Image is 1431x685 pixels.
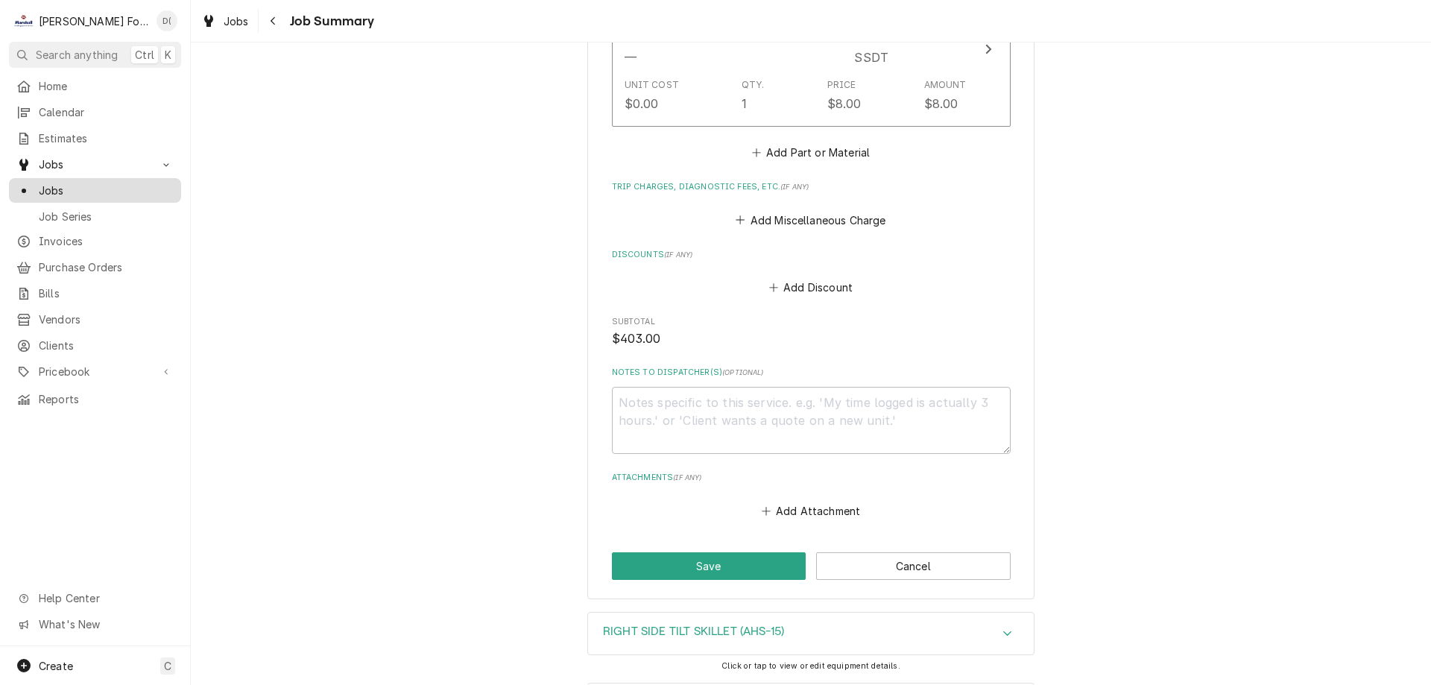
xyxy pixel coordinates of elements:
span: Reports [39,391,174,407]
span: $403.00 [612,332,661,346]
a: Go to What's New [9,612,181,637]
div: Trip Charges, Diagnostic Fees, etc. [612,181,1011,230]
span: Subtotal [612,316,1011,328]
div: Qty. [742,78,765,92]
span: ( if any ) [664,250,692,259]
div: $0.00 [625,95,659,113]
div: $8.00 [827,95,862,113]
a: Go to Jobs [9,152,181,177]
span: Calendar [39,104,174,120]
span: Vendors [39,312,174,327]
a: Job Series [9,204,181,229]
span: Bills [39,285,174,301]
span: ( if any ) [673,473,701,482]
span: What's New [39,616,172,632]
div: Manufacturer [625,32,701,66]
div: Amount [924,78,967,92]
div: Part Number [854,48,888,66]
button: Navigate back [262,9,285,33]
span: Search anything [36,47,118,63]
span: ( if any ) [780,183,809,191]
div: RIGHT SIDE TILT SKILLET (AHS-15) [587,612,1034,655]
h3: RIGHT SIDE TILT SKILLET (AHS-15) [603,625,784,639]
a: Go to Help Center [9,586,181,610]
div: Price [827,78,856,92]
span: Clients [39,338,174,353]
div: Accordion Header [588,613,1034,654]
button: Add Attachment [759,500,863,521]
div: Marshall Food Equipment Service's Avatar [13,10,34,31]
span: Help Center [39,590,172,606]
div: D( [157,10,177,31]
label: Notes to Dispatcher(s) [612,367,1011,379]
button: Search anythingCtrlK [9,42,181,68]
a: Purchase Orders [9,255,181,280]
span: Create [39,660,73,672]
a: Clients [9,333,181,358]
div: 1 [742,95,747,113]
button: Accordion Details Expand Trigger [588,613,1034,654]
div: M [13,10,34,31]
label: Trip Charges, Diagnostic Fees, etc. [612,181,1011,193]
div: Button Group Row [612,552,1011,580]
span: Ctrl [135,47,154,63]
div: Subtotal [612,316,1011,348]
div: $8.00 [924,95,958,113]
a: Calendar [9,100,181,124]
span: Job Summary [285,11,375,31]
span: Subtotal [612,330,1011,348]
a: Jobs [195,9,255,34]
div: Discounts [612,249,1011,298]
div: Unit Cost [625,78,679,92]
span: C [164,658,171,674]
a: Go to Pricebook [9,359,181,384]
button: Add Miscellaneous Charge [733,209,888,230]
span: Jobs [39,157,151,172]
div: Manufacturer [625,48,636,66]
span: ( optional ) [722,368,764,376]
span: Click or tap to view or edit equipment details. [721,661,900,671]
span: Purchase Orders [39,259,174,275]
label: Attachments [612,472,1011,484]
span: K [165,47,171,63]
a: Bills [9,281,181,306]
span: Pricebook [39,364,151,379]
button: Add Discount [766,277,855,298]
div: Notes to Dispatcher(s) [612,367,1011,454]
button: Cancel [816,552,1011,580]
a: Estimates [9,126,181,151]
span: Home [39,78,174,94]
span: Estimates [39,130,174,146]
button: Add Part or Material [749,142,872,163]
div: Button Group [612,552,1011,580]
div: Derek Testa (81)'s Avatar [157,10,177,31]
div: Attachments [612,472,1011,521]
a: Home [9,74,181,98]
span: Job Series [39,209,174,224]
div: Part Number [854,32,966,66]
a: Reports [9,387,181,411]
button: Save [612,552,806,580]
span: Invoices [39,233,174,249]
label: Discounts [612,249,1011,261]
a: Vendors [9,307,181,332]
a: Invoices [9,229,181,253]
a: Jobs [9,178,181,203]
span: Jobs [39,183,174,198]
div: [PERSON_NAME] Food Equipment Service [39,13,148,29]
span: Jobs [224,13,249,29]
